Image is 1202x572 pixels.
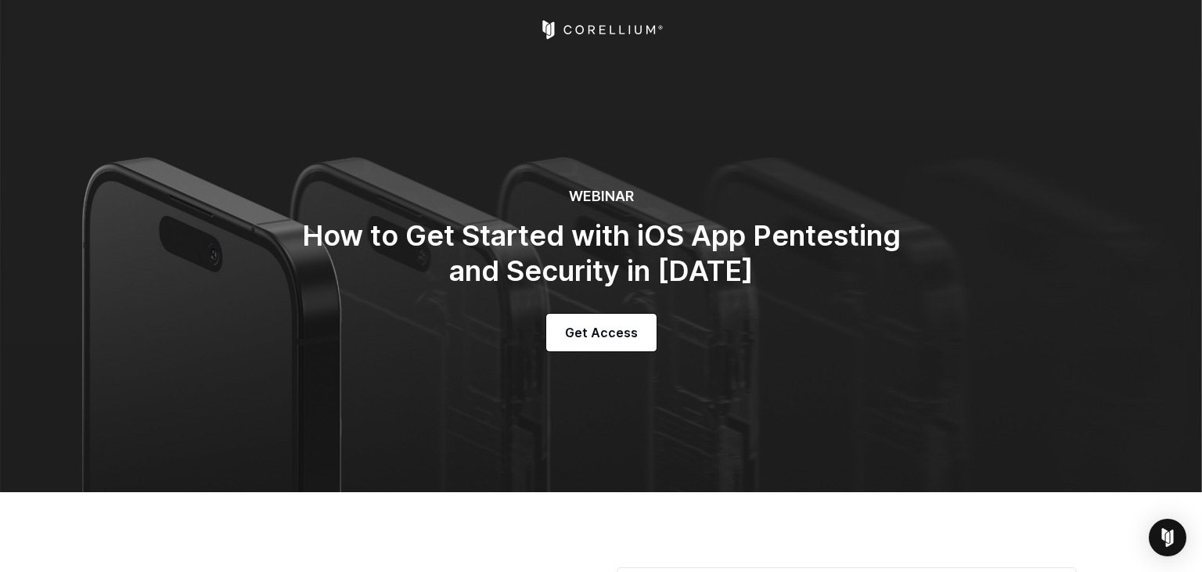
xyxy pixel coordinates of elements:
[565,323,638,342] span: Get Access
[1149,519,1186,556] div: Open Intercom Messenger
[539,20,664,39] a: Corellium Home
[288,218,914,289] h2: How to Get Started with iOS App Pentesting and Security in [DATE]
[288,188,914,206] h6: WEBINAR
[546,314,657,351] a: Get Access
